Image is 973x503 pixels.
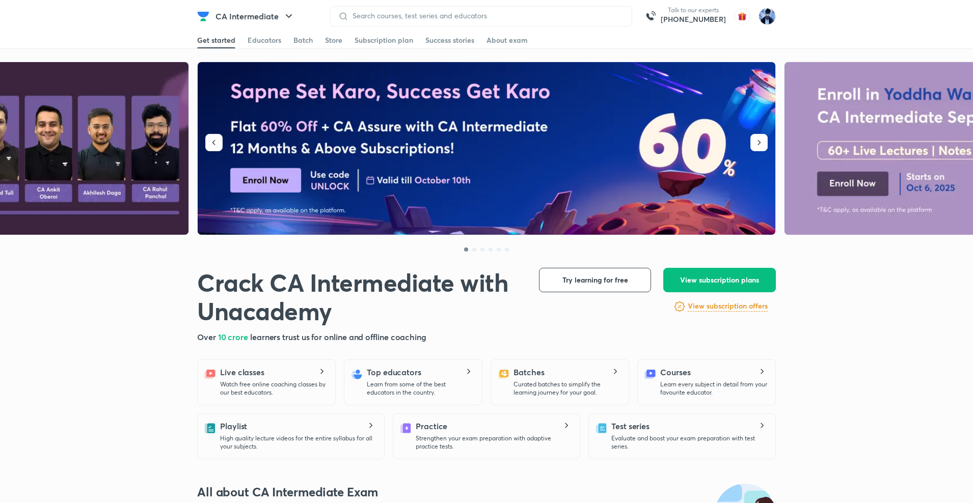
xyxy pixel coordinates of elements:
[680,275,759,285] span: View subscription plans
[734,8,750,24] img: avatar
[487,32,528,48] a: About exam
[197,268,523,325] h1: Crack CA Intermediate with Unacademy
[248,32,281,48] a: Educators
[250,331,426,342] span: learners trust us for online and offline coaching
[197,35,235,45] div: Get started
[293,35,313,45] div: Batch
[197,32,235,48] a: Get started
[209,6,301,26] button: CA Intermediate
[220,380,327,397] p: Watch free online coaching classes by our best educators.
[487,35,528,45] div: About exam
[640,6,661,26] img: call-us
[355,35,413,45] div: Subscription plan
[220,420,247,432] h5: Playlist
[197,10,209,22] img: Company Logo
[513,380,620,397] p: Curated batches to simplify the learning journey for your goal.
[611,434,767,451] p: Evaluate and boost your exam preparation with test series.
[293,32,313,48] a: Batch
[355,32,413,48] a: Subscription plan
[367,366,421,378] h5: Top educators
[562,275,628,285] span: Try learning for free
[416,420,447,432] h5: Practice
[425,35,474,45] div: Success stories
[197,331,218,342] span: Over
[688,301,768,312] h6: View subscription offers
[611,420,650,432] h5: Test series
[759,8,776,25] img: Imran Hingora
[661,14,726,24] a: [PHONE_NUMBER]
[688,300,768,313] a: View subscription offers
[218,331,250,342] span: 10 crore
[348,12,624,20] input: Search courses, test series and educators
[248,35,281,45] div: Educators
[220,434,376,451] p: High quality lecture videos for the entire syllabus for all your subjects.
[220,366,264,378] h5: Live classes
[197,484,776,500] h3: All about CA Intermediate Exam
[663,268,776,292] button: View subscription plans
[660,380,767,397] p: Learn every subject in detail from your favourite educator.
[325,35,342,45] div: Store
[325,32,342,48] a: Store
[416,434,572,451] p: Strengthen your exam preparation with adaptive practice tests.
[660,366,690,378] h5: Courses
[661,6,726,14] p: Talk to our experts
[425,32,474,48] a: Success stories
[367,380,474,397] p: Learn from some of the best educators in the country.
[539,268,651,292] button: Try learning for free
[513,366,544,378] h5: Batches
